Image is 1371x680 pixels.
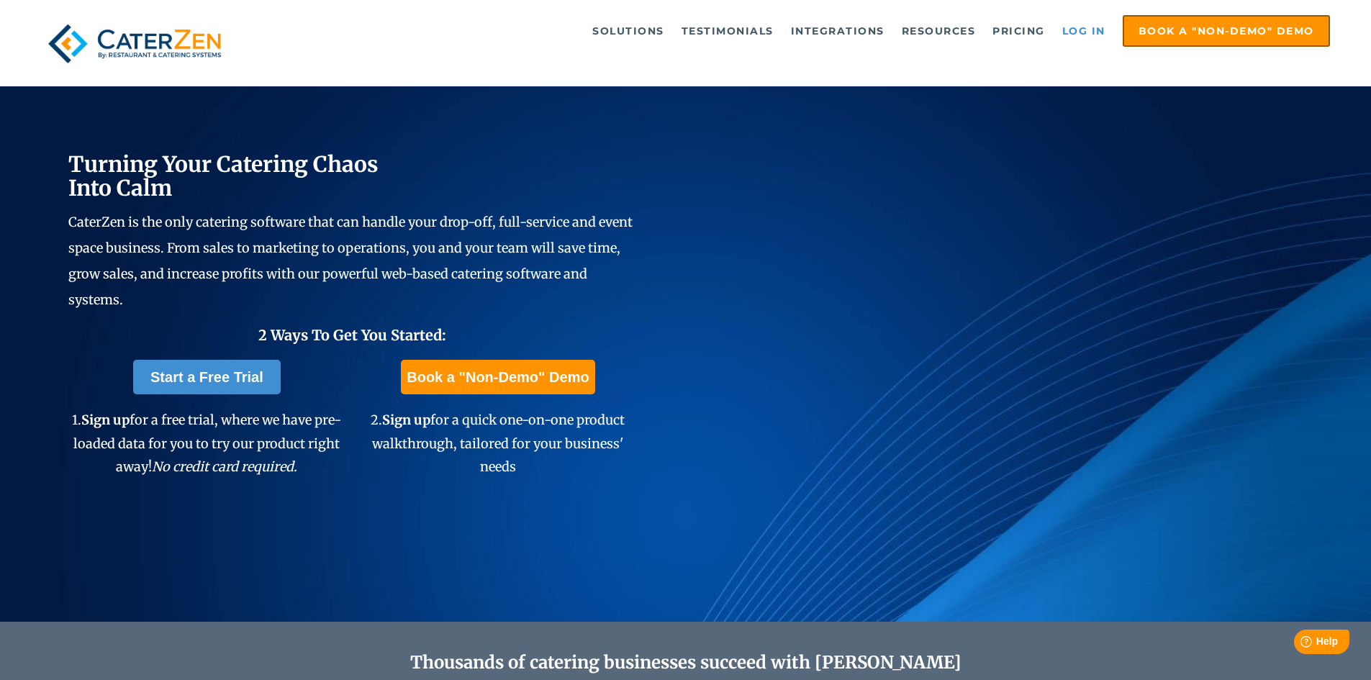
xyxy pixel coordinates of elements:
span: Turning Your Catering Chaos Into Calm [68,150,379,201]
a: Log in [1055,17,1113,45]
em: No credit card required. [152,458,297,475]
a: Pricing [985,17,1052,45]
span: Sign up [81,412,130,428]
div: Navigation Menu [261,15,1330,47]
a: Integrations [784,17,892,45]
img: caterzen [41,15,228,72]
h2: Thousands of catering businesses succeed with [PERSON_NAME] [137,653,1234,674]
span: 2 Ways To Get You Started: [258,326,446,344]
span: Sign up [382,412,430,428]
span: 1. for a free trial, where we have pre-loaded data for you to try our product right away! [72,412,341,475]
a: Testimonials [674,17,781,45]
iframe: Help widget launcher [1243,624,1355,664]
a: Solutions [585,17,671,45]
a: Book a "Non-Demo" Demo [1123,15,1330,47]
span: CaterZen is the only catering software that can handle your drop-off, full-service and event spac... [68,214,633,308]
a: Start a Free Trial [133,360,281,394]
span: 2. for a quick one-on-one product walkthrough, tailored for your business' needs [371,412,625,475]
a: Book a "Non-Demo" Demo [401,360,594,394]
a: Resources [895,17,983,45]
